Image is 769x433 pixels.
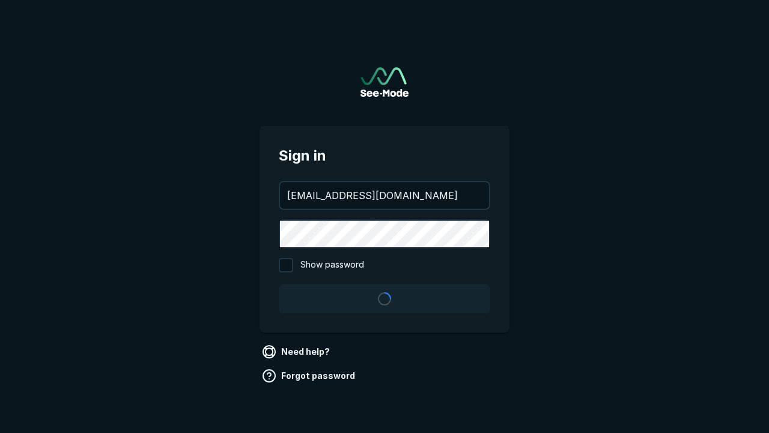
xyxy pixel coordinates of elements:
img: See-Mode Logo [360,67,409,97]
a: Go to sign in [360,67,409,97]
span: Show password [300,258,364,272]
input: your@email.com [280,182,489,209]
a: Need help? [260,342,335,361]
a: Forgot password [260,366,360,385]
span: Sign in [279,145,490,167]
